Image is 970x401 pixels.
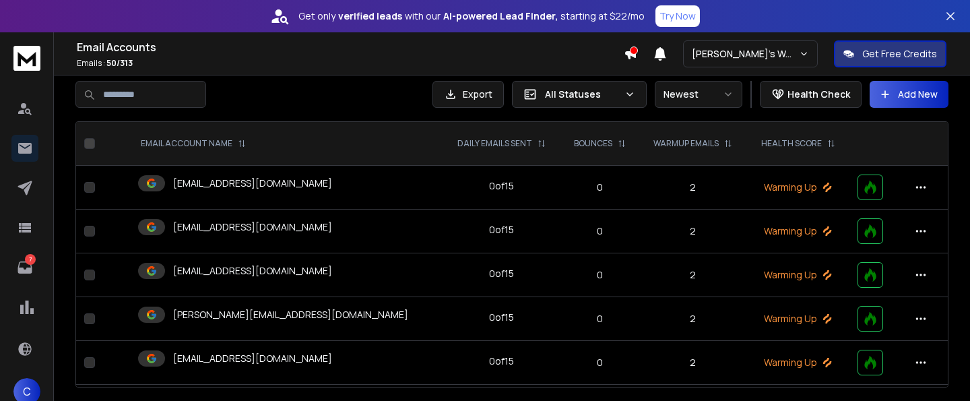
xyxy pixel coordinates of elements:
p: Warming Up [755,312,841,326]
p: [PERSON_NAME][EMAIL_ADDRESS][DOMAIN_NAME] [173,308,408,321]
p: Try Now [659,9,696,23]
td: 2 [639,210,747,253]
span: 50 / 313 [106,57,133,69]
div: 0 of 15 [489,267,514,280]
strong: AI-powered Lead Finder, [443,9,558,23]
p: Get only with our starting at $22/mo [298,9,645,23]
div: 0 of 15 [489,354,514,368]
button: Export [432,81,504,108]
a: 7 [11,254,38,281]
p: Get Free Credits [862,47,937,61]
p: 0 [569,312,631,326]
p: [EMAIL_ADDRESS][DOMAIN_NAME] [173,264,332,278]
p: All Statuses [545,88,619,101]
p: [EMAIL_ADDRESS][DOMAIN_NAME] [173,220,332,234]
p: [EMAIL_ADDRESS][DOMAIN_NAME] [173,352,332,365]
p: DAILY EMAILS SENT [457,138,532,149]
p: Warming Up [755,181,841,194]
td: 2 [639,341,747,385]
div: EMAIL ACCOUNT NAME [141,138,246,149]
button: Health Check [760,81,862,108]
p: Warming Up [755,356,841,369]
td: 2 [639,253,747,297]
p: 0 [569,224,631,238]
div: 0 of 15 [489,223,514,237]
p: Emails : [77,58,624,69]
p: BOUNCES [574,138,612,149]
p: WARMUP EMAILS [653,138,719,149]
p: 0 [569,181,631,194]
td: 2 [639,297,747,341]
p: 0 [569,356,631,369]
strong: verified leads [338,9,402,23]
button: Newest [655,81,742,108]
p: HEALTH SCORE [761,138,822,149]
td: 2 [639,166,747,210]
p: [PERSON_NAME]'s Workspace [692,47,799,61]
p: [EMAIL_ADDRESS][DOMAIN_NAME] [173,177,332,190]
h1: Email Accounts [77,39,624,55]
button: Get Free Credits [834,40,946,67]
div: 0 of 15 [489,311,514,324]
p: Warming Up [755,224,841,238]
img: logo [13,46,40,71]
button: Try Now [655,5,700,27]
button: Add New [870,81,948,108]
p: Warming Up [755,268,841,282]
p: 0 [569,268,631,282]
div: 0 of 15 [489,179,514,193]
p: Health Check [787,88,850,101]
p: 7 [25,254,36,265]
